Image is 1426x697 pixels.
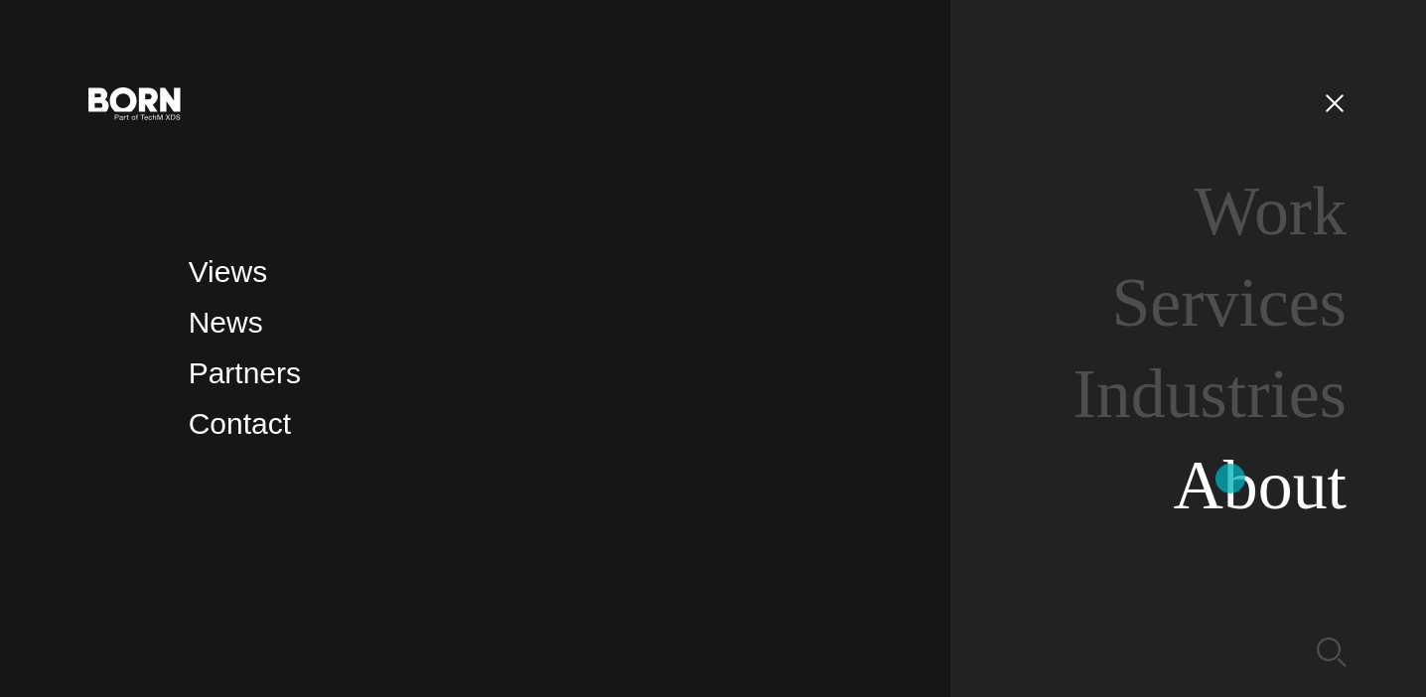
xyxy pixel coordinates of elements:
a: About [1173,447,1347,523]
a: Partners [189,356,301,389]
a: Services [1111,264,1347,341]
a: Views [189,255,267,288]
button: Open [1311,81,1358,123]
a: Industries [1073,355,1347,432]
a: News [189,306,263,339]
img: Search [1317,637,1347,667]
a: Work [1195,173,1347,249]
a: Contact [189,407,291,440]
